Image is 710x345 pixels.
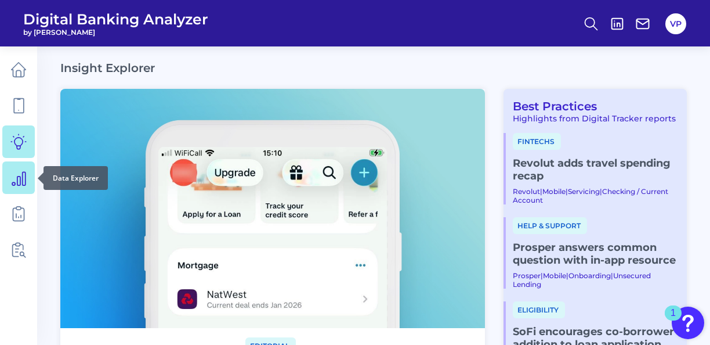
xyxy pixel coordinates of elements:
[665,13,686,34] button: VP
[44,166,108,190] div: Data Explorer
[566,271,568,280] span: |
[543,271,566,280] a: Mobile
[513,220,587,231] a: Help & Support
[672,307,704,339] button: Open Resource Center, 1 new notification
[611,271,613,280] span: |
[513,271,541,280] a: Prosper
[513,136,561,146] a: Fintechs
[23,10,208,28] span: Digital Banking Analyzer
[513,157,678,182] a: Revolut adds travel spending recap​
[513,304,565,315] a: Eligibility
[568,271,611,280] a: Onboarding
[513,241,678,267] a: Prosper answers common question with in-app resource
[23,28,208,37] span: by [PERSON_NAME]
[540,187,542,196] span: |
[513,217,587,234] span: Help & Support
[513,133,561,150] span: Fintechs
[513,187,540,196] a: Revolut
[542,187,566,196] a: Mobile
[60,89,485,328] img: bannerImg
[503,99,597,113] a: Best Practices
[513,187,668,204] a: Checking / Current Account
[568,187,600,196] a: Servicing
[60,61,155,75] h2: Insight Explorer
[600,187,602,196] span: |
[503,113,678,124] div: Highlights from Digital Tracker reports
[541,271,543,280] span: |
[513,271,651,289] a: Unsecured Lending
[513,301,565,318] span: Eligibility
[566,187,568,196] span: |
[671,313,676,328] div: 1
